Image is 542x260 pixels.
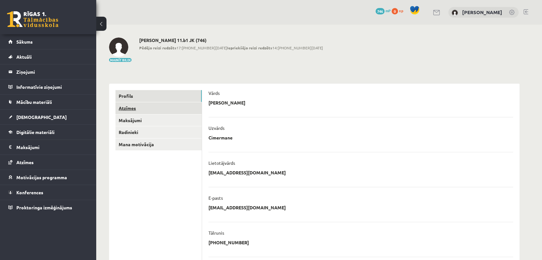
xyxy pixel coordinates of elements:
[115,102,202,114] a: Atzīmes
[16,99,52,105] span: Mācību materiāli
[139,38,323,43] h2: [PERSON_NAME] 11.b1 JK (746)
[16,54,32,60] span: Aktuāli
[208,170,286,175] p: [EMAIL_ADDRESS][DOMAIN_NAME]
[8,140,88,155] a: Maksājumi
[8,110,88,124] a: [DEMOGRAPHIC_DATA]
[16,174,67,180] span: Motivācijas programma
[16,39,33,45] span: Sākums
[208,90,220,96] p: Vārds
[8,155,88,170] a: Atzīmes
[8,34,88,49] a: Sākums
[8,125,88,139] a: Digitālie materiāli
[208,125,224,131] p: Uzvārds
[139,45,176,50] b: Pēdējo reizi redzēts
[8,49,88,64] a: Aktuāli
[208,160,235,166] p: Lietotājvārds
[399,8,403,13] span: xp
[109,38,128,57] img: Krista Cimermane
[16,80,88,94] legend: Informatīvie ziņojumi
[208,135,233,140] p: Cimermane
[16,159,34,165] span: Atzīmes
[208,195,223,201] p: E-pasts
[16,205,72,210] span: Proktoringa izmēģinājums
[8,64,88,79] a: Ziņojumi
[115,90,202,102] a: Profils
[208,205,286,210] p: [EMAIL_ADDRESS][DOMAIN_NAME]
[109,58,131,62] button: Mainīt bildi
[115,126,202,138] a: Radinieki
[227,45,272,50] b: Iepriekšējo reizi redzēts
[392,8,406,13] a: 0 xp
[376,8,391,13] a: 746 mP
[16,129,55,135] span: Digitālie materiāli
[8,185,88,200] a: Konferences
[208,230,224,236] p: Tālrunis
[208,239,249,245] p: [PHONE_NUMBER]
[208,100,245,105] p: [PERSON_NAME]
[115,138,202,150] a: Mana motivācija
[462,9,502,15] a: [PERSON_NAME]
[8,170,88,185] a: Motivācijas programma
[452,10,458,16] img: Krista Cimermane
[115,114,202,126] a: Maksājumi
[8,95,88,109] a: Mācību materiāli
[8,200,88,215] a: Proktoringa izmēģinājums
[376,8,385,14] span: 746
[8,80,88,94] a: Informatīvie ziņojumi
[16,64,88,79] legend: Ziņojumi
[16,189,43,195] span: Konferences
[139,45,323,51] span: 17:[PHONE_NUMBER][DATE] 14:[PHONE_NUMBER][DATE]
[16,140,88,155] legend: Maksājumi
[7,11,58,27] a: Rīgas 1. Tālmācības vidusskola
[385,8,391,13] span: mP
[16,114,67,120] span: [DEMOGRAPHIC_DATA]
[392,8,398,14] span: 0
